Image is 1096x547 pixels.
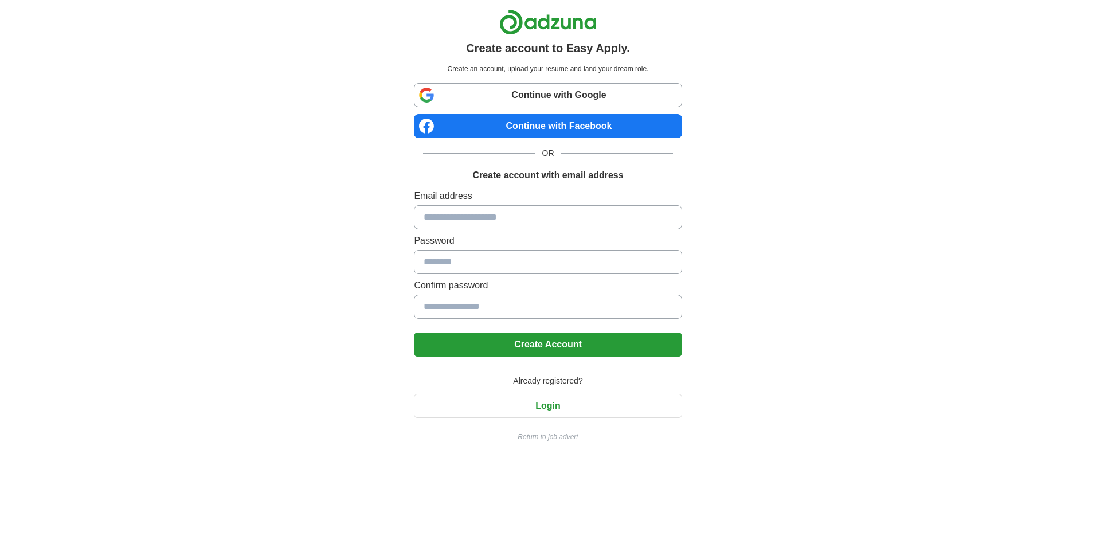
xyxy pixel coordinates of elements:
[414,234,682,248] label: Password
[414,279,682,292] label: Confirm password
[414,189,682,203] label: Email address
[466,40,630,57] h1: Create account to Easy Apply.
[414,394,682,418] button: Login
[414,333,682,357] button: Create Account
[414,401,682,411] a: Login
[414,432,682,442] a: Return to job advert
[506,375,589,387] span: Already registered?
[416,64,679,74] p: Create an account, upload your resume and land your dream role.
[414,83,682,107] a: Continue with Google
[499,9,597,35] img: Adzuna logo
[535,147,561,159] span: OR
[472,169,623,182] h1: Create account with email address
[414,114,682,138] a: Continue with Facebook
